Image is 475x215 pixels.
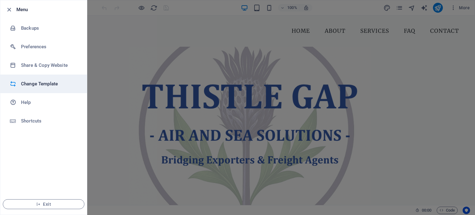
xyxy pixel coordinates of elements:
button: 3 [14,188,22,190]
button: 1 [14,172,22,174]
h6: Shortcuts [21,117,78,125]
h6: Help [21,99,78,106]
h6: Backups [21,24,78,32]
h6: Menu [16,6,82,13]
h6: Preferences [21,43,78,50]
a: Help [0,93,87,112]
h6: Share & Copy Website [21,62,78,69]
h6: Change Template [21,80,78,88]
button: Exit [3,199,84,209]
span: Exit [8,202,79,207]
button: 2 [14,180,22,182]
